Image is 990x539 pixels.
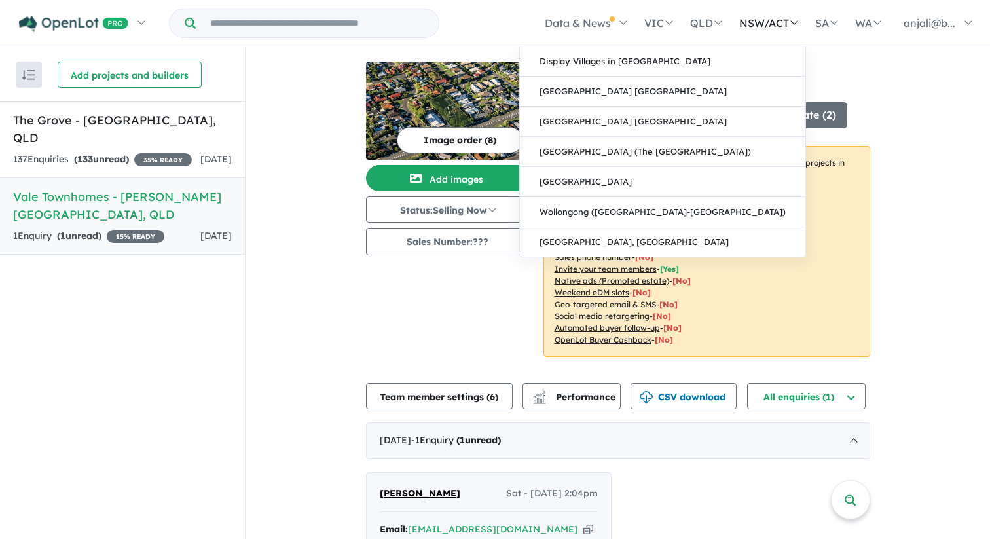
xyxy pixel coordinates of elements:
[555,276,669,286] u: Native ads (Promoted estate)
[380,486,460,502] a: [PERSON_NAME]
[490,391,495,403] span: 6
[397,127,523,153] button: Image order (8)
[583,523,593,536] button: Copy
[198,9,436,37] input: Try estate name, suburb, builder or developer
[555,299,656,309] u: Geo-targeted email & SMS
[747,383,866,409] button: All enquiries (1)
[200,153,232,165] span: [DATE]
[660,264,679,274] span: [ Yes ]
[366,422,870,459] div: [DATE]
[653,311,671,321] span: [No]
[22,70,35,80] img: sort.svg
[134,153,192,166] span: 35 % READY
[380,523,408,535] strong: Email:
[58,62,202,88] button: Add projects and builders
[640,391,653,404] img: download icon
[520,46,805,77] a: Display Villages in [GEOGRAPHIC_DATA]
[13,152,192,168] div: 137 Enquir ies
[631,383,737,409] button: CSV download
[555,323,660,333] u: Automated buyer follow-up
[520,227,805,257] a: [GEOGRAPHIC_DATA], [GEOGRAPHIC_DATA]
[77,153,93,165] span: 133
[200,230,232,242] span: [DATE]
[659,299,678,309] span: [No]
[555,288,629,297] u: Weekend eDM slots
[520,197,805,227] a: Wollongong ([GEOGRAPHIC_DATA]-[GEOGRAPHIC_DATA])
[555,335,651,344] u: OpenLot Buyer Cashback
[366,196,530,223] button: Status:Selling Now
[408,523,578,535] a: [EMAIL_ADDRESS][DOMAIN_NAME]
[411,434,501,446] span: - 1 Enquir y
[19,16,128,32] img: Openlot PRO Logo White
[13,111,232,147] h5: The Grove - [GEOGRAPHIC_DATA] , QLD
[520,107,805,137] a: [GEOGRAPHIC_DATA] [GEOGRAPHIC_DATA]
[366,165,530,191] button: Add images
[555,311,650,321] u: Social media retargeting
[535,391,615,403] span: Performance
[74,153,129,165] strong: ( unread)
[366,383,513,409] button: Team member settings (6)
[520,77,805,107] a: [GEOGRAPHIC_DATA] [GEOGRAPHIC_DATA]
[107,230,164,243] span: 15 % READY
[533,391,545,398] img: line-chart.svg
[520,137,805,167] a: [GEOGRAPHIC_DATA] (The [GEOGRAPHIC_DATA])
[460,434,465,446] span: 1
[366,228,530,255] button: Sales Number:???
[555,264,657,274] u: Invite your team members
[13,188,232,223] h5: Vale Townhomes - [PERSON_NAME][GEOGRAPHIC_DATA] , QLD
[57,230,101,242] strong: ( unread)
[904,16,955,29] span: anjali@b...
[672,276,691,286] span: [No]
[522,383,621,409] button: Performance
[13,229,164,244] div: 1 Enquir y
[456,434,501,446] strong: ( unread)
[655,335,673,344] span: [No]
[366,62,530,160] img: Vale Townhomes - Bray Park
[533,395,546,403] img: bar-chart.svg
[632,288,651,297] span: [No]
[506,486,598,502] span: Sat - [DATE] 2:04pm
[663,323,682,333] span: [No]
[520,167,805,197] a: [GEOGRAPHIC_DATA]
[60,230,65,242] span: 1
[380,487,460,499] span: [PERSON_NAME]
